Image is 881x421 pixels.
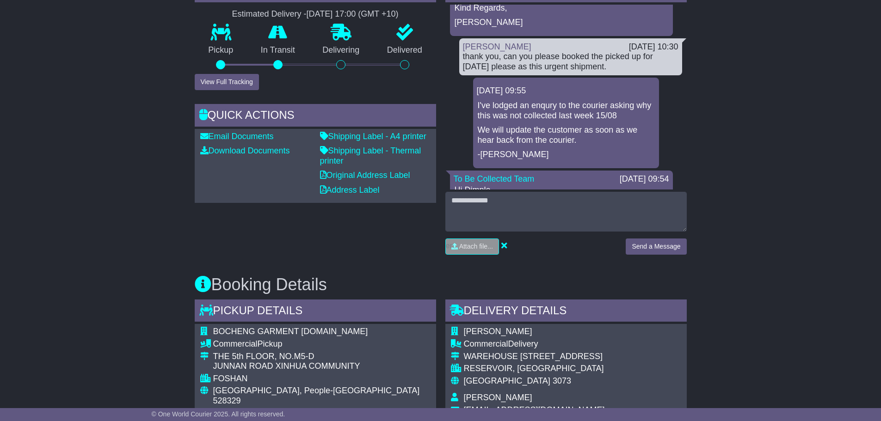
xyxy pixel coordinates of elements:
[463,42,531,51] a: [PERSON_NAME]
[455,3,668,13] p: Kind Regards,
[200,132,274,141] a: Email Documents
[464,327,532,336] span: [PERSON_NAME]
[454,174,535,183] a: To Be Collected Team
[464,339,605,349] div: Delivery
[200,146,290,155] a: Download Documents
[213,327,368,336] span: BOCHENG GARMENT [DOMAIN_NAME]
[464,352,605,362] div: WAREHOUSE [STREET_ADDRESS]
[464,393,532,402] span: [PERSON_NAME]
[373,45,436,55] p: Delivered
[309,45,374,55] p: Delivering
[455,185,668,195] p: Hi Dimple,
[463,52,678,72] div: thank you, can you please booked the picked up for [DATE] please as this urgent shipment.
[213,339,431,349] div: Pickup
[195,104,436,129] div: Quick Actions
[195,299,436,324] div: Pickup Details
[629,42,678,52] div: [DATE] 10:30
[195,275,687,294] h3: Booking Details
[152,410,285,418] span: © One World Courier 2025. All rights reserved.
[445,299,687,324] div: Delivery Details
[320,171,410,180] a: Original Address Label
[464,376,550,385] span: [GEOGRAPHIC_DATA]
[195,74,259,90] button: View Full Tracking
[478,101,654,121] p: I've lodged an enqury to the courier asking why this was not collected last week 15/08
[213,361,431,372] div: JUNNAN ROAD XINHUA COMMUNITY
[320,146,421,165] a: Shipping Label - Thermal printer
[320,132,426,141] a: Shipping Label - A4 printer
[213,396,241,405] span: 528329
[320,185,380,195] a: Address Label
[553,376,571,385] span: 3073
[478,125,654,145] p: We will update the customer as soon as we hear back from the courier.
[477,86,655,96] div: [DATE] 09:55
[247,45,309,55] p: In Transit
[213,352,431,362] div: THE 5th FLOOR, NO.M5-D
[213,386,420,395] span: [GEOGRAPHIC_DATA], People-[GEOGRAPHIC_DATA]
[464,339,508,348] span: Commercial
[464,364,605,374] div: RESERVOIR, [GEOGRAPHIC_DATA]
[213,374,431,384] div: FOSHAN
[195,45,247,55] p: Pickup
[213,339,258,348] span: Commercial
[464,405,605,415] span: [EMAIL_ADDRESS][DOMAIN_NAME]
[626,238,686,255] button: Send a Message
[195,9,436,19] div: Estimated Delivery -
[307,9,399,19] div: [DATE] 17:00 (GMT +10)
[620,174,669,184] div: [DATE] 09:54
[478,150,654,160] p: -[PERSON_NAME]
[455,18,668,28] p: [PERSON_NAME]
